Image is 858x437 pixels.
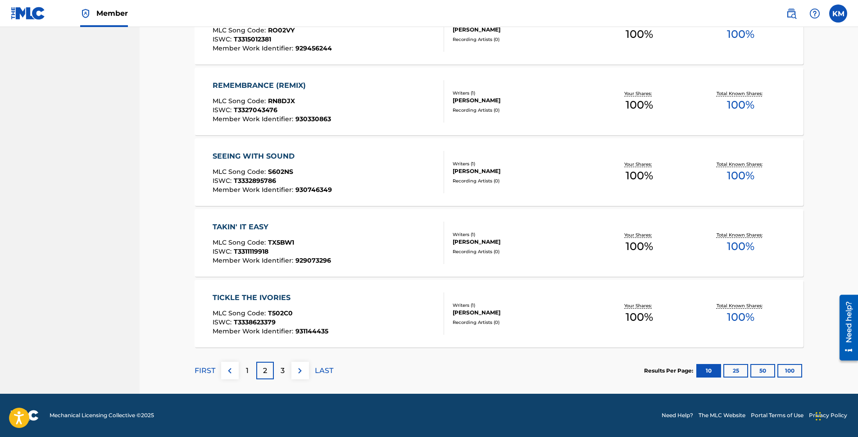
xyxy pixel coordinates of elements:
iframe: Chat Widget [813,394,858,437]
p: 2 [263,365,267,376]
p: LAST [315,365,333,376]
div: [PERSON_NAME] [453,309,589,317]
p: Total Known Shares: [717,232,765,238]
span: ISWC : [213,106,234,114]
span: 100 % [727,309,754,325]
a: TAKIN' IT EASYMLC Song Code:TX5BW1ISWC:T3311119918Member Work Identifier:929073296Writers (1)[PER... [195,209,804,277]
div: User Menu [829,5,847,23]
span: T3315012381 [234,35,271,43]
span: Member Work Identifier : [213,115,295,123]
span: T3338623379 [234,318,276,326]
a: REMEMBRANCE (REMIX)MLC Song Code:RN8DJXISWC:T3327043476Member Work Identifier:930330863Writers (1... [195,68,804,135]
span: T3311119918 [234,247,268,255]
p: 3 [281,365,285,376]
span: 100 % [727,238,754,255]
p: Your Shares: [624,90,654,97]
span: T3327043476 [234,106,277,114]
div: Recording Artists ( 0 ) [453,319,589,326]
div: Recording Artists ( 0 ) [453,248,589,255]
span: RN8DJX [268,97,295,105]
div: [PERSON_NAME] [453,26,589,34]
a: The MLC Website [699,411,745,419]
span: TX5BW1 [268,238,294,246]
span: MLC Song Code : [213,309,268,317]
img: right [295,365,305,376]
div: Drag [816,403,821,430]
div: TICKLE THE IVORIES [213,292,328,303]
span: 929456244 [295,44,332,52]
div: Writers ( 1 ) [453,302,589,309]
p: Total Known Shares: [717,161,765,168]
span: RO02VY [268,26,295,34]
div: Writers ( 1 ) [453,231,589,238]
span: 100 % [626,168,653,184]
span: S602NS [268,168,293,176]
a: Portal Terms of Use [751,411,804,419]
p: Results Per Page: [644,367,695,375]
div: Recording Artists ( 0 ) [453,107,589,114]
div: REMEMBRANCE (REMIX) [213,80,331,91]
span: 100 % [727,97,754,113]
span: MLC Song Code : [213,97,268,105]
img: search [786,8,797,19]
div: Writers ( 1 ) [453,160,589,167]
span: 100 % [727,168,754,184]
span: MLC Song Code : [213,26,268,34]
a: Public Search [782,5,800,23]
p: Your Shares: [624,161,654,168]
p: Total Known Shares: [717,302,765,309]
div: Recording Artists ( 0 ) [453,36,589,43]
span: Member Work Identifier : [213,186,295,194]
a: SEEING WITH SOUNDMLC Song Code:S602NSISWC:T3332895786Member Work Identifier:930746349Writers (1)[... [195,138,804,206]
p: Your Shares: [624,232,654,238]
span: 100 % [626,309,653,325]
img: Top Rightsholder [80,8,91,19]
span: 100 % [626,97,653,113]
span: 930330863 [295,115,331,123]
a: Privacy Policy [809,411,847,419]
img: logo [11,410,39,421]
div: [PERSON_NAME] [453,167,589,175]
a: Need Help? [662,411,693,419]
span: ISWC : [213,318,234,326]
img: MLC Logo [11,7,45,20]
div: Help [806,5,824,23]
button: 10 [696,364,721,378]
button: 50 [750,364,775,378]
div: TAKIN' IT EASY [213,222,331,232]
p: FIRST [195,365,215,376]
div: [PERSON_NAME] [453,238,589,246]
span: 100 % [626,238,653,255]
div: [PERSON_NAME] [453,96,589,105]
span: MLC Song Code : [213,238,268,246]
span: 930746349 [295,186,332,194]
span: MLC Song Code : [213,168,268,176]
span: Mechanical Licensing Collective © 2025 [50,411,154,419]
img: left [224,365,235,376]
div: Recording Artists ( 0 ) [453,178,589,184]
p: 1 [246,365,249,376]
span: Member [96,8,128,18]
span: T502C0 [268,309,293,317]
p: Total Known Shares: [717,90,765,97]
span: Member Work Identifier : [213,256,295,264]
button: 25 [723,364,748,378]
span: ISWC : [213,177,234,185]
img: help [809,8,820,19]
iframe: Resource Center [833,291,858,364]
div: SEEING WITH SOUND [213,151,332,162]
span: 100 % [626,26,653,42]
button: 100 [777,364,802,378]
a: TICKLE THE IVORIESMLC Song Code:T502C0ISWC:T3338623379Member Work Identifier:931144435Writers (1)... [195,280,804,347]
span: Member Work Identifier : [213,327,295,335]
p: Your Shares: [624,302,654,309]
span: ISWC : [213,35,234,43]
span: 100 % [727,26,754,42]
div: Writers ( 1 ) [453,90,589,96]
span: Member Work Identifier : [213,44,295,52]
span: 929073296 [295,256,331,264]
span: 931144435 [295,327,328,335]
